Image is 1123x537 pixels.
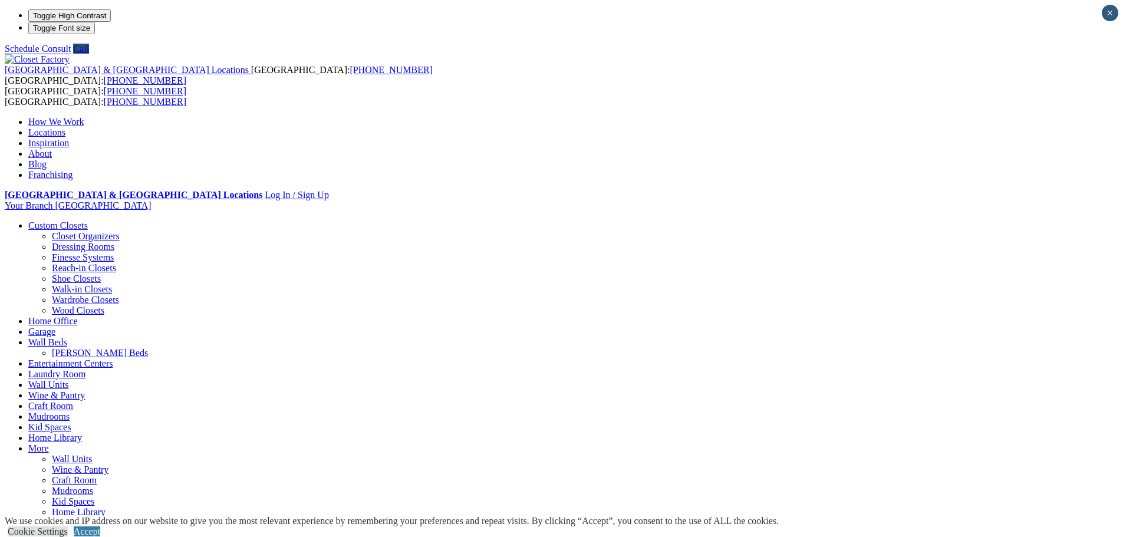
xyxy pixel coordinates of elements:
[52,475,97,485] a: Craft Room
[28,422,71,432] a: Kid Spaces
[28,411,70,421] a: Mudrooms
[28,9,111,22] button: Toggle High Contrast
[28,390,85,400] a: Wine & Pantry
[5,86,186,107] span: [GEOGRAPHIC_DATA]: [GEOGRAPHIC_DATA]:
[28,170,73,180] a: Franchising
[52,252,114,262] a: Finesse Systems
[28,443,49,453] a: More menu text will display only on big screen
[28,316,78,326] a: Home Office
[8,526,68,536] a: Cookie Settings
[52,284,112,294] a: Walk-in Closets
[5,54,70,65] img: Closet Factory
[5,44,71,54] a: Schedule Consult
[5,65,249,75] span: [GEOGRAPHIC_DATA] & [GEOGRAPHIC_DATA] Locations
[33,11,106,20] span: Toggle High Contrast
[5,190,262,200] a: [GEOGRAPHIC_DATA] & [GEOGRAPHIC_DATA] Locations
[55,200,151,210] span: [GEOGRAPHIC_DATA]
[350,65,432,75] a: [PHONE_NUMBER]
[52,454,92,464] a: Wall Units
[28,22,95,34] button: Toggle Font size
[28,327,55,337] a: Garage
[28,127,65,137] a: Locations
[1102,5,1118,21] button: Close
[5,200,52,210] span: Your Branch
[28,401,73,411] a: Craft Room
[5,516,779,526] div: We use cookies and IP address on our website to give you the most relevant experience by remember...
[5,65,251,75] a: [GEOGRAPHIC_DATA] & [GEOGRAPHIC_DATA] Locations
[104,75,186,85] a: [PHONE_NUMBER]
[5,65,433,85] span: [GEOGRAPHIC_DATA]: [GEOGRAPHIC_DATA]:
[28,380,68,390] a: Wall Units
[52,464,108,475] a: Wine & Pantry
[52,231,120,241] a: Closet Organizers
[33,24,90,32] span: Toggle Font size
[28,337,67,347] a: Wall Beds
[52,486,93,496] a: Mudrooms
[73,44,89,54] a: Call
[265,190,328,200] a: Log In / Sign Up
[5,200,152,210] a: Your Branch [GEOGRAPHIC_DATA]
[52,295,119,305] a: Wardrobe Closets
[52,242,114,252] a: Dressing Rooms
[28,433,82,443] a: Home Library
[28,138,69,148] a: Inspiration
[28,149,52,159] a: About
[52,263,116,273] a: Reach-in Closets
[28,117,84,127] a: How We Work
[52,305,104,315] a: Wood Closets
[28,369,85,379] a: Laundry Room
[52,274,101,284] a: Shoe Closets
[52,496,94,506] a: Kid Spaces
[74,526,100,536] a: Accept
[104,97,186,107] a: [PHONE_NUMBER]
[28,159,47,169] a: Blog
[28,220,88,230] a: Custom Closets
[52,507,106,517] a: Home Library
[52,348,148,358] a: [PERSON_NAME] Beds
[104,86,186,96] a: [PHONE_NUMBER]
[28,358,113,368] a: Entertainment Centers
